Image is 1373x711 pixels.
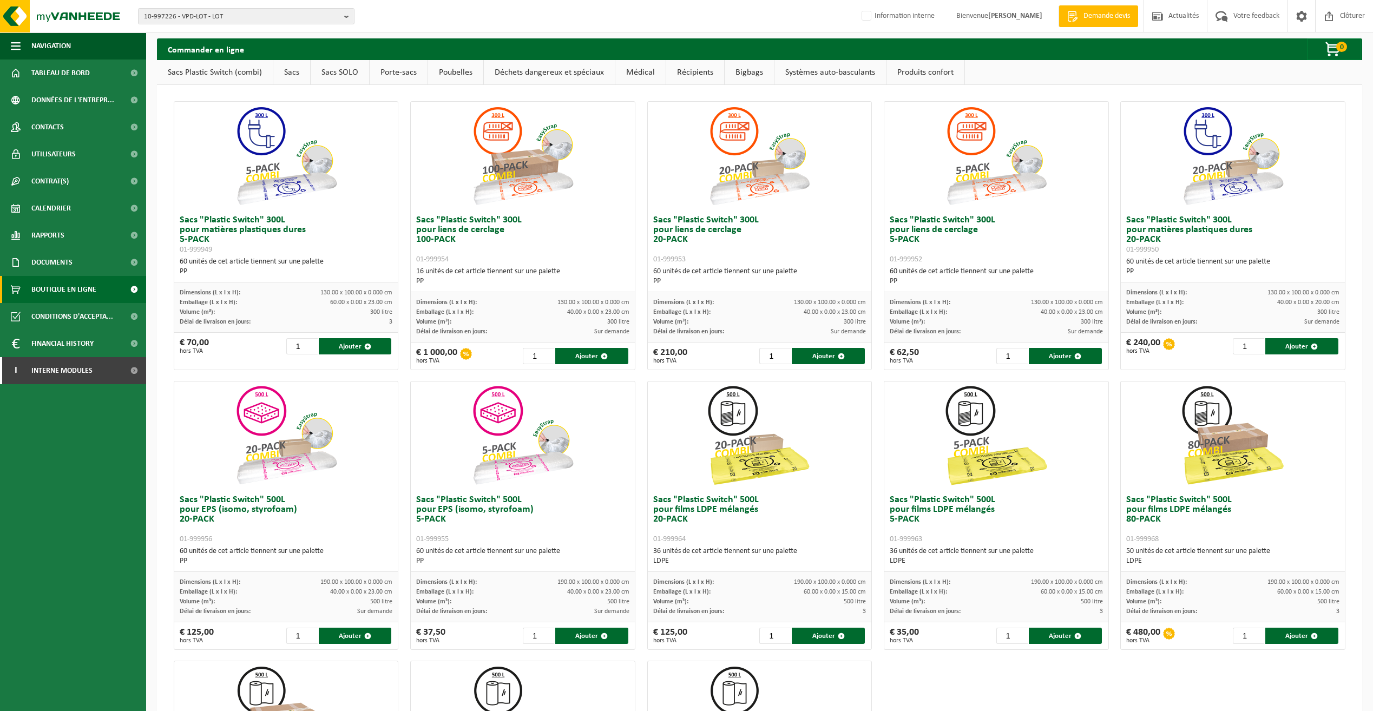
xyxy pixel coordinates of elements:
[890,215,1103,264] h3: Sacs "Plastic Switch" 300L pour liens de cerclage 5-PACK
[1126,246,1159,254] span: 01-999950
[144,9,340,25] span: 10-997226 - VPD-LOT - LOT
[370,598,392,605] span: 500 litre
[1081,598,1103,605] span: 500 litre
[31,222,64,249] span: Rapports
[416,628,445,644] div: € 37,50
[1126,257,1339,276] div: 60 unités de cet article tiennent sur une palette
[890,358,919,364] span: hors TVA
[180,556,393,566] div: PP
[653,358,687,364] span: hors TVA
[180,246,212,254] span: 01-999949
[232,381,340,490] img: 01-999956
[469,381,577,490] img: 01-999955
[890,608,961,615] span: Délai de livraison en jours:
[653,556,866,566] div: LDPE
[1126,589,1184,595] span: Emballage (L x l x H):
[844,319,866,325] span: 300 litre
[1126,598,1161,605] span: Volume (m³):
[859,8,935,24] label: Information interne
[1031,579,1103,585] span: 190.00 x 100.00 x 0.000 cm
[180,338,209,354] div: € 70,00
[890,255,922,264] span: 01-999952
[320,289,392,296] span: 130.00 x 100.00 x 0.000 cm
[180,608,251,615] span: Délai de livraison en jours:
[416,348,457,364] div: € 1 000,00
[180,267,393,276] div: PP
[416,547,629,566] div: 60 unités de cet article tiennent sur une palette
[774,60,886,85] a: Systèmes auto-basculants
[594,608,629,615] span: Sur demande
[653,589,711,595] span: Emballage (L x l x H):
[523,628,554,644] input: 1
[1126,547,1339,566] div: 50 unités de cet article tiennent sur une palette
[890,547,1103,566] div: 36 unités de cet article tiennent sur une palette
[1126,556,1339,566] div: LDPE
[1126,348,1160,354] span: hors TVA
[180,495,393,544] h3: Sacs "Plastic Switch" 500L pour EPS (isomo, styrofoam) 20-PACK
[1317,598,1339,605] span: 500 litre
[890,628,919,644] div: € 35,00
[180,598,215,605] span: Volume (m³):
[157,60,273,85] a: Sacs Plastic Switch (combi)
[653,319,688,325] span: Volume (m³):
[1126,495,1339,544] h3: Sacs "Plastic Switch" 500L pour films LDPE mélangés 80-PACK
[180,319,251,325] span: Délai de livraison en jours:
[1265,338,1338,354] button: Ajouter
[804,589,866,595] span: 60.00 x 0.00 x 15.00 cm
[653,328,724,335] span: Délai de livraison en jours:
[1267,579,1339,585] span: 190.00 x 100.00 x 0.000 cm
[942,102,1050,210] img: 01-999952
[890,556,1103,566] div: LDPE
[180,309,215,315] span: Volume (m³):
[416,495,629,544] h3: Sacs "Plastic Switch" 500L pour EPS (isomo, styrofoam) 5-PACK
[1041,309,1103,315] span: 40.00 x 0.00 x 23.00 cm
[1081,319,1103,325] span: 300 litre
[31,60,90,87] span: Tableau de bord
[1317,309,1339,315] span: 300 litre
[996,348,1028,364] input: 1
[1336,608,1339,615] span: 3
[1068,328,1103,335] span: Sur demande
[1126,267,1339,276] div: PP
[416,319,451,325] span: Volume (m³):
[1126,299,1184,306] span: Emballage (L x l x H):
[1029,628,1102,644] button: Ajouter
[653,255,686,264] span: 01-999953
[1307,38,1361,60] button: 0
[615,60,666,85] a: Médical
[804,309,866,315] span: 40.00 x 0.00 x 23.00 cm
[31,168,69,195] span: Contrat(s)
[232,102,340,210] img: 01-999949
[31,195,71,222] span: Calendrier
[1179,381,1287,490] img: 01-999968
[1304,319,1339,325] span: Sur demande
[1031,299,1103,306] span: 130.00 x 100.00 x 0.000 cm
[890,598,925,605] span: Volume (m³):
[370,309,392,315] span: 300 litre
[555,348,628,364] button: Ajouter
[653,276,866,286] div: PP
[1100,608,1103,615] span: 3
[523,348,554,364] input: 1
[557,299,629,306] span: 130.00 x 100.00 x 0.000 cm
[759,348,791,364] input: 1
[286,338,318,354] input: 1
[831,328,866,335] span: Sur demande
[416,556,629,566] div: PP
[320,579,392,585] span: 190.00 x 100.00 x 0.000 cm
[180,289,240,296] span: Dimensions (L x l x H):
[31,357,93,384] span: Interne modules
[370,60,428,85] a: Porte-sacs
[1277,589,1339,595] span: 60.00 x 0.00 x 15.00 cm
[653,215,866,264] h3: Sacs "Plastic Switch" 300L pour liens de cerclage 20-PACK
[416,255,449,264] span: 01-999954
[1126,608,1197,615] span: Délai de livraison en jours:
[1081,11,1133,22] span: Demande devis
[653,535,686,543] span: 01-999964
[653,309,711,315] span: Emballage (L x l x H):
[180,348,209,354] span: hors TVA
[1277,299,1339,306] span: 40.00 x 0.00 x 20.00 cm
[705,102,813,210] img: 01-999953
[942,381,1050,490] img: 01-999963
[653,547,866,566] div: 36 unités de cet article tiennent sur une palette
